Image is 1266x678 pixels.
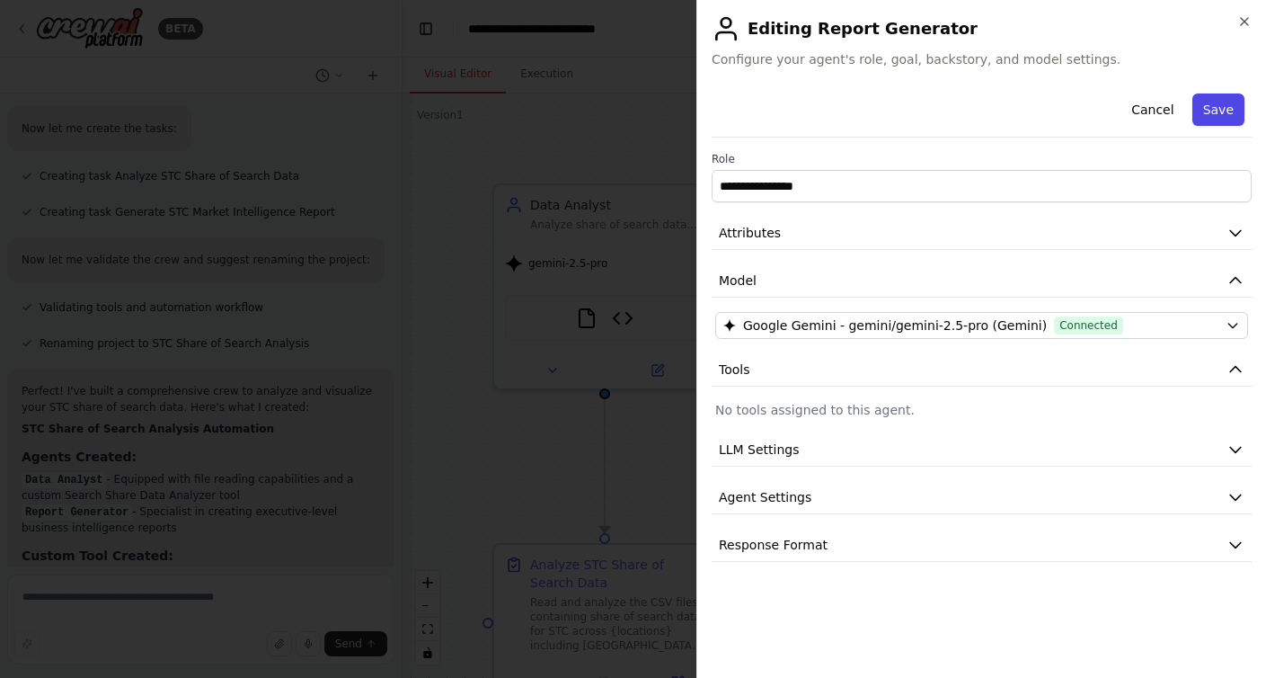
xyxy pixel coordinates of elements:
p: No tools assigned to this agent. [715,401,1248,419]
span: Connected [1054,317,1123,335]
button: LLM Settings [712,433,1252,467]
button: Google Gemini - gemini/gemini-2.5-pro (Gemini)Connected [715,312,1248,339]
span: Attributes [719,224,781,242]
button: Save [1192,94,1244,126]
button: Response Format [712,529,1252,562]
label: Role [712,152,1252,166]
button: Agent Settings [712,481,1252,514]
h2: Editing Report Generator [712,14,1252,43]
span: Model [719,272,757,290]
button: Cancel [1120,94,1184,126]
span: Configure your agent's role, goal, backstory, and model settings. [712,50,1252,68]
span: Tools [719,361,750,379]
button: Model [712,264,1252,298]
span: Google Gemini - gemini/gemini-2.5-pro (Gemini) [743,317,1047,335]
button: Tools [712,353,1252,387]
span: Response Format [719,536,828,554]
span: LLM Settings [719,441,800,459]
button: Attributes [712,217,1252,250]
span: Agent Settings [719,488,811,506]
